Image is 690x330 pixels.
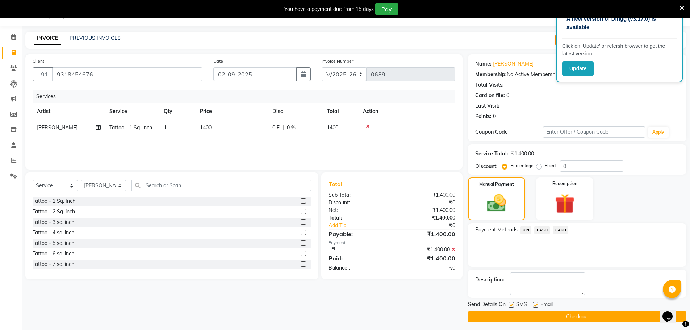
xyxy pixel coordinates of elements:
span: [PERSON_NAME] [37,124,78,131]
label: Date [213,58,223,64]
span: | [283,124,284,131]
div: Discount: [475,163,498,170]
label: Invoice Number [322,58,353,64]
button: Apply [648,127,669,138]
a: [PERSON_NAME] [493,60,534,68]
div: - [501,102,503,110]
span: 1400 [200,124,212,131]
th: Service [105,103,159,120]
div: ₹0 [392,199,461,206]
span: SMS [516,301,527,310]
div: Payments [329,240,455,246]
div: You have a payment due from 15 days [284,5,374,13]
a: PREVIOUS INVOICES [70,35,121,41]
button: Checkout [468,311,686,322]
div: Tattoo - 6 sq. inch [33,250,74,258]
div: ₹0 [392,264,461,272]
button: Update [562,61,594,76]
th: Artist [33,103,105,120]
div: 0 [493,113,496,120]
img: _cash.svg [481,192,512,214]
span: Payment Methods [475,226,518,234]
div: Tattoo - 1 Sq. Inch [33,197,75,205]
p: Click on ‘Update’ or refersh browser to get the latest version. [562,42,677,58]
button: +91 [33,67,53,81]
th: Action [359,103,455,120]
div: Tattoo - 4 sq. inch [33,229,74,237]
label: Manual Payment [479,181,514,188]
div: No Active Membership [475,71,679,78]
div: ₹1,400.00 [392,230,461,238]
span: 1400 [327,124,338,131]
div: Description: [475,276,504,284]
div: Total Visits: [475,81,504,89]
a: INVOICE [34,32,61,45]
span: Total [329,180,345,188]
label: Client [33,58,44,64]
div: ₹0 [403,222,461,229]
div: Sub Total: [323,191,392,199]
button: Create New [555,34,597,46]
div: UPI [323,246,392,254]
th: Total [322,103,359,120]
span: 0 % [287,124,296,131]
div: Card on file: [475,92,505,99]
input: Search or Scan [131,180,311,191]
div: Total: [323,214,392,222]
label: Percentage [510,162,534,169]
input: Search by Name/Mobile/Email/Code [52,67,202,81]
div: Name: [475,60,492,68]
div: Membership: [475,71,507,78]
th: Disc [268,103,322,120]
div: Net: [323,206,392,214]
a: Add Tip [323,222,403,229]
span: Send Details On [468,301,506,310]
span: Email [540,301,553,310]
span: 1 [164,124,167,131]
div: Service Total: [475,150,508,158]
img: _gift.svg [549,191,581,216]
span: Tattoo - 1 Sq. Inch [109,124,152,131]
span: CASH [534,226,550,234]
div: Paid: [323,254,392,263]
div: Tattoo - 2 Sq. inch [33,208,75,216]
div: ₹1,400.00 [392,206,461,214]
div: Coupon Code [475,128,543,136]
div: ₹1,400.00 [392,254,461,263]
div: ₹1,400.00 [392,191,461,199]
div: ₹1,400.00 [511,150,534,158]
p: A new version of Dingg (v3.17.0) is available [566,15,672,31]
div: Last Visit: [475,102,499,110]
button: Pay [375,3,398,15]
label: Fixed [545,162,556,169]
div: ₹1,400.00 [392,214,461,222]
div: ₹1,400.00 [392,246,461,254]
div: Payable: [323,230,392,238]
div: Tattoo - 3 sq. inch [33,218,74,226]
div: Points: [475,113,492,120]
span: CARD [553,226,568,234]
div: Tattoo - 7 sq. inch [33,260,74,268]
div: 0 [506,92,509,99]
div: Services [33,90,461,103]
label: Redemption [552,180,577,187]
input: Enter Offer / Coupon Code [543,126,645,138]
th: Price [196,103,268,120]
th: Qty [159,103,196,120]
div: Tattoo - 5 sq. inch [33,239,74,247]
span: UPI [520,226,532,234]
iframe: chat widget [660,301,683,323]
div: Discount: [323,199,392,206]
div: Balance : [323,264,392,272]
span: 0 F [272,124,280,131]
